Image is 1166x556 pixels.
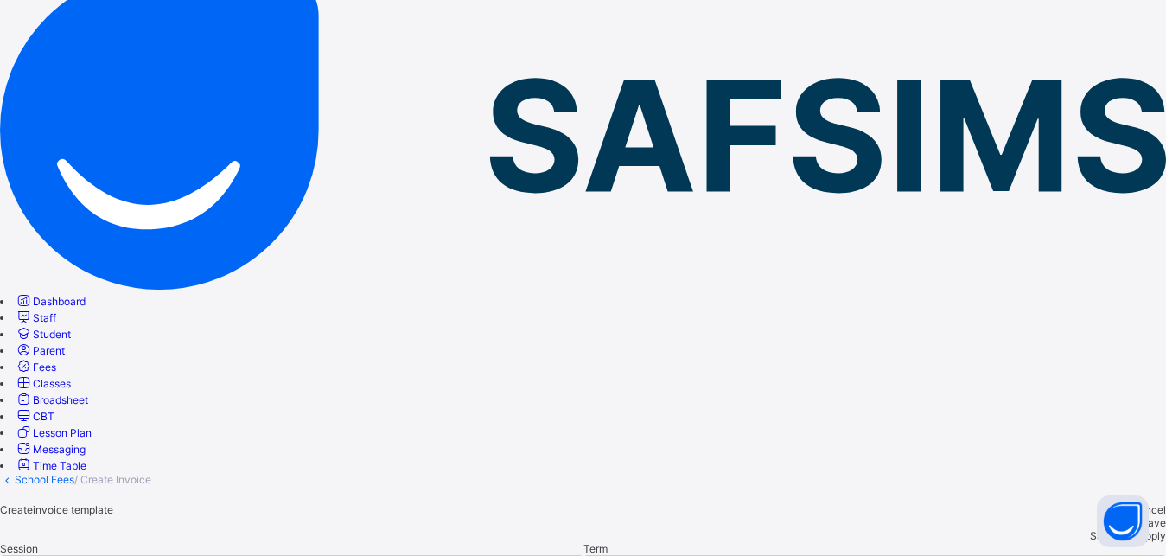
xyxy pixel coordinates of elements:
[33,344,65,357] span: Parent
[33,295,86,308] span: Dashboard
[33,328,71,341] span: Student
[583,542,608,555] span: Term
[33,393,88,406] span: Broadsheet
[15,344,65,357] a: Parent
[33,459,86,472] span: Time Table
[33,377,71,390] span: Classes
[1097,495,1149,547] button: Open asap
[15,410,54,423] a: CBT
[15,361,56,374] a: Fees
[33,443,86,456] span: Messaging
[74,473,151,486] span: / Create Invoice
[33,410,54,423] span: CBT
[15,393,88,406] a: Broadsheet
[15,295,86,308] a: Dashboard
[33,361,56,374] span: Fees
[1131,503,1166,516] span: Cancel
[15,459,86,472] a: Time Table
[33,426,92,439] span: Lesson Plan
[15,443,86,456] a: Messaging
[15,426,92,439] a: Lesson Plan
[15,311,56,324] a: Staff
[1090,529,1166,542] span: Save and Apply
[15,328,71,341] a: Student
[1141,516,1166,529] span: Save
[15,377,71,390] a: Classes
[15,473,74,486] a: School Fees
[33,311,56,324] span: Staff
